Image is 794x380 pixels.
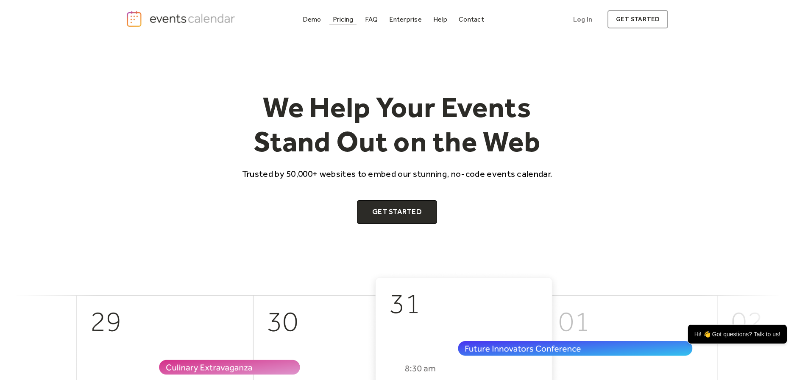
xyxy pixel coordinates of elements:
a: Pricing [329,14,357,25]
a: FAQ [362,14,382,25]
h1: We Help Your Events Stand Out on the Web [234,90,560,159]
div: Demo [303,17,321,22]
div: Enterprise [389,17,421,22]
div: FAQ [365,17,378,22]
a: Demo [299,14,325,25]
div: Contact [459,17,484,22]
a: Help [430,14,451,25]
div: Help [433,17,447,22]
a: get started [607,10,668,28]
a: home [126,10,238,28]
a: Log In [565,10,601,28]
a: Contact [455,14,488,25]
p: Trusted by 50,000+ websites to embed our stunning, no-code events calendar. [234,168,560,180]
a: Get Started [357,200,437,224]
a: Enterprise [386,14,425,25]
div: Pricing [333,17,354,22]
